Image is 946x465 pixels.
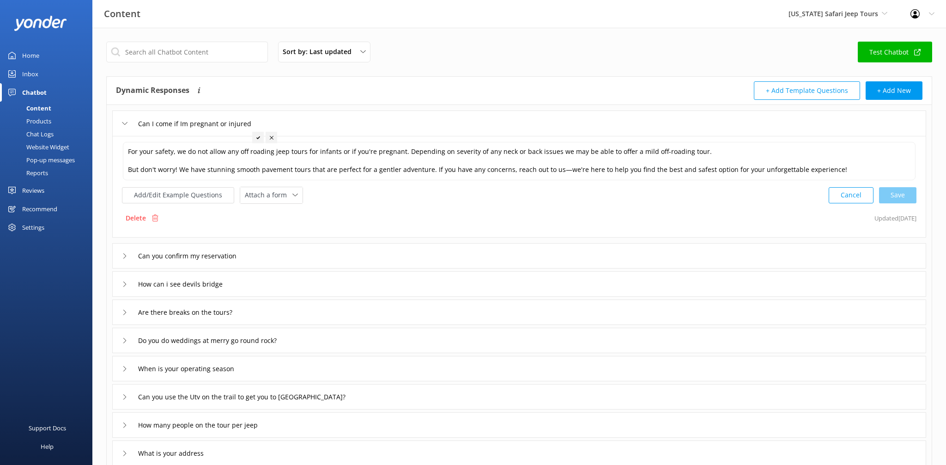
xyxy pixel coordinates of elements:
div: Reports [6,166,48,179]
div: Pop-up messages [6,153,75,166]
div: Inbox [22,65,38,83]
input: Search all Chatbot Content [106,42,268,62]
p: Delete [126,213,146,223]
div: Chat Logs [6,128,54,141]
a: Website Widget [6,141,92,153]
div: Settings [22,218,44,237]
p: Updated [DATE] [874,209,916,227]
div: Reviews [22,181,44,200]
div: Recommend [22,200,57,218]
a: Test Chatbot [858,42,932,62]
h4: Dynamic Responses [116,81,189,100]
span: Sort by: Last updated [283,47,357,57]
a: Reports [6,166,92,179]
button: Cancel [829,187,873,203]
h3: Content [104,6,140,21]
a: Chat Logs [6,128,92,141]
span: [US_STATE] Safari Jeep Tours [788,9,878,18]
div: Website Widget [6,141,69,153]
button: + Add New [866,81,922,100]
div: Chatbot [22,83,47,102]
button: + Add Template Questions [754,81,860,100]
div: Content [6,102,51,115]
textarea: For your safety, we do not allow any off roading jeep tours for infants or if you're pregnant. De... [123,142,916,180]
div: Support Docs [29,419,66,437]
div: Products [6,115,51,128]
a: Content [6,102,92,115]
img: yonder-white-logo.png [14,16,67,31]
span: Attach a form [245,190,292,200]
div: Help [41,437,54,456]
div: Home [22,46,39,65]
a: Products [6,115,92,128]
a: Pop-up messages [6,153,92,166]
button: Add/Edit Example Questions [122,187,234,203]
